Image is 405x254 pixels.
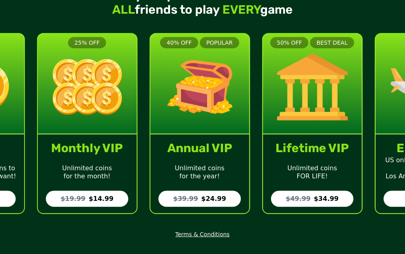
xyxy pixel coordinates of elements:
span: $49.99 [286,195,311,202]
p: for the month! [62,172,112,180]
img: product image [277,52,348,122]
button: $39.99$24.99 [158,191,241,207]
span: ALL [112,2,135,17]
button: $49.99$34.99 [271,191,354,207]
span: 40% OFF [167,39,192,46]
span: EVERY [222,2,260,17]
h2: Annual VIP [167,141,232,155]
p: for the year! [175,172,225,180]
img: product image [164,52,235,122]
h2: Lifetime VIP [276,141,349,155]
button: Terms & Conditions [175,230,230,238]
p: Unlimited coins [62,164,112,172]
span: 25% OFF [74,39,100,46]
p: FOR LIFE! [288,172,337,180]
span: BEST DEAL [317,39,347,46]
span: $19.99 [61,195,86,202]
p: Unlimited coins [175,164,225,172]
img: product image [52,59,123,115]
button: $19.99$14.99 [46,191,128,207]
span: 50% OFF [277,39,302,46]
span: POPULAR [206,39,233,46]
p: Unlimited coins [288,164,337,172]
span: $39.99 [173,195,198,202]
h2: Monthly VIP [51,141,123,155]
